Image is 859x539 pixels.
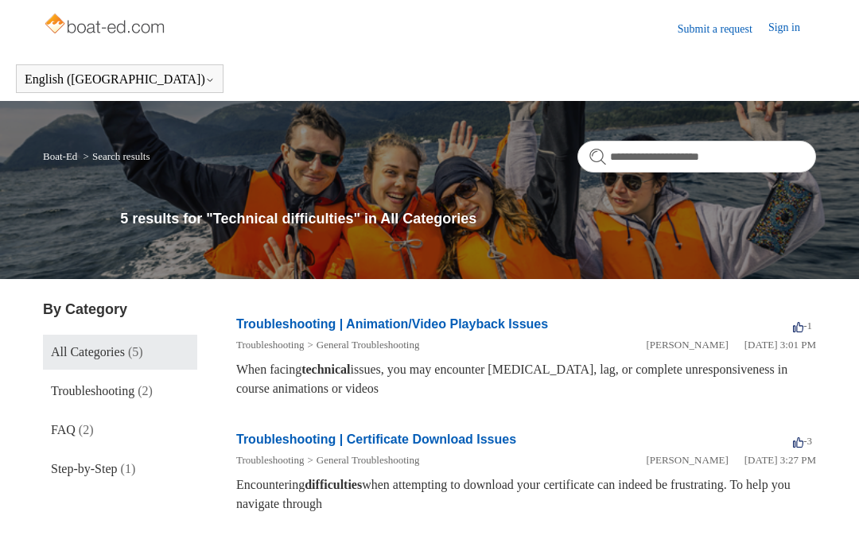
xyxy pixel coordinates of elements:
li: Boat-Ed [43,150,80,162]
li: General Troubleshooting [304,337,419,353]
a: Troubleshooting (2) [43,374,197,409]
a: FAQ (2) [43,413,197,448]
time: 01/05/2024, 15:27 [744,454,816,466]
a: General Troubleshooting [317,454,420,466]
li: Troubleshooting [236,337,304,353]
li: Troubleshooting [236,452,304,468]
em: technical [301,363,350,376]
span: Step-by-Step [51,462,118,475]
a: Sign in [768,19,816,38]
a: Troubleshooting | Animation/Video Playback Issues [236,317,548,331]
span: All Categories [51,345,125,359]
span: (2) [138,384,153,397]
a: General Troubleshooting [317,339,420,351]
span: FAQ [51,423,76,436]
a: All Categories (5) [43,335,197,370]
time: 01/05/2024, 15:01 [744,339,816,351]
span: (1) [121,462,136,475]
h3: By Category [43,299,197,320]
a: Troubleshooting [236,454,304,466]
h1: 5 results for "Technical difficulties" in All Categories [120,208,816,230]
div: When facing issues, you may encounter [MEDICAL_DATA], lag, or complete unresponsiveness in course... [236,360,816,398]
div: Encountering when attempting to download your certificate can indeed be frustrating. To help you ... [236,475,816,514]
em: difficulties [305,478,362,491]
span: (5) [128,345,143,359]
button: English ([GEOGRAPHIC_DATA]) [25,72,215,87]
div: Live chat [806,486,847,527]
span: -1 [793,320,812,332]
li: [PERSON_NAME] [646,452,728,468]
span: (2) [79,423,94,436]
li: General Troubleshooting [304,452,419,468]
img: Boat-Ed Help Center home page [43,10,169,41]
a: Boat-Ed [43,150,77,162]
a: Submit a request [678,21,768,37]
span: -3 [793,435,812,447]
a: Troubleshooting [236,339,304,351]
span: Troubleshooting [51,384,134,397]
a: Troubleshooting | Certificate Download Issues [236,432,516,446]
input: Search [577,141,816,173]
li: Search results [80,150,150,162]
li: [PERSON_NAME] [646,337,728,353]
a: Step-by-Step (1) [43,452,197,487]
